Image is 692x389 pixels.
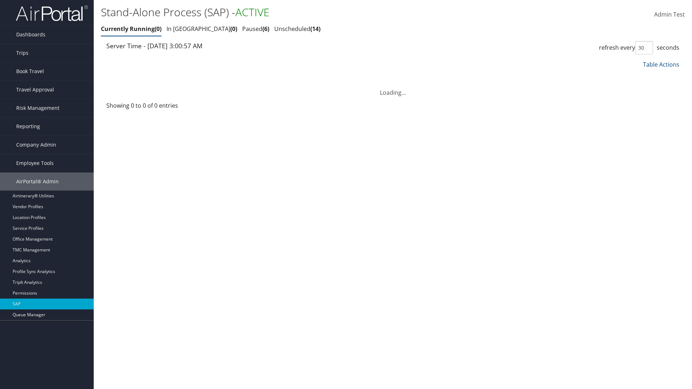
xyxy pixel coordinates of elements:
[106,101,241,113] div: Showing 0 to 0 of 0 entries
[657,44,679,52] span: seconds
[235,5,270,19] span: ACTIVE
[242,25,269,33] a: Paused6
[16,136,56,154] span: Company Admin
[16,5,88,22] img: airportal-logo.png
[16,26,45,44] span: Dashboards
[16,99,59,117] span: Risk Management
[101,25,161,33] a: Currently Running0
[654,4,685,26] a: Admin Test
[654,10,685,18] span: Admin Test
[262,25,269,33] span: 6
[16,81,54,99] span: Travel Approval
[155,25,161,33] span: 0
[599,44,635,52] span: refresh every
[274,25,320,33] a: Unscheduled14
[101,5,490,20] h1: Stand-Alone Process (SAP) -
[230,25,237,33] span: 0
[106,41,387,50] div: Server Time - [DATE] 3:00:57 AM
[643,61,679,68] a: Table Actions
[16,44,28,62] span: Trips
[167,25,237,33] a: In [GEOGRAPHIC_DATA]0
[101,80,685,97] div: Loading...
[16,117,40,135] span: Reporting
[16,173,59,191] span: AirPortal® Admin
[16,62,44,80] span: Book Travel
[16,154,54,172] span: Employee Tools
[310,25,320,33] span: 14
